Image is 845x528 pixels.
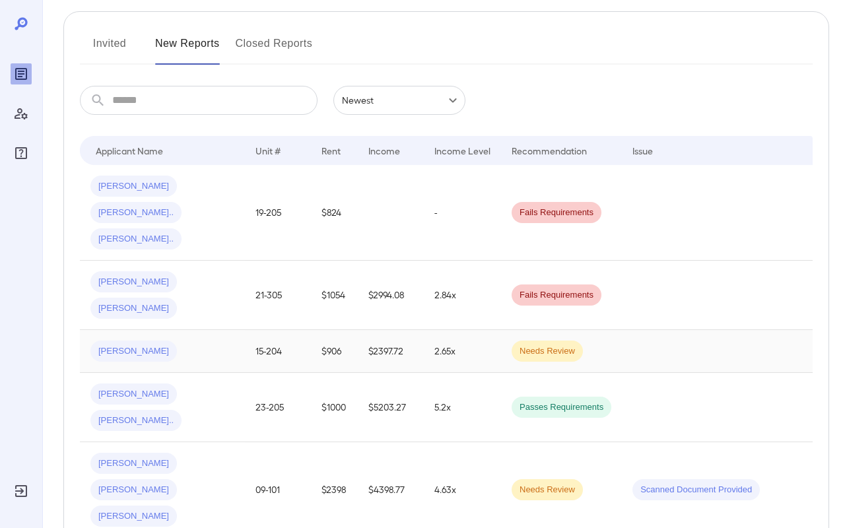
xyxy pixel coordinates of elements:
td: $1000 [311,373,358,442]
td: $906 [311,330,358,373]
span: Scanned Document Provided [632,484,760,496]
span: Fails Requirements [512,289,601,302]
div: Reports [11,63,32,84]
td: 19-205 [245,165,311,261]
td: 5.2x [424,373,501,442]
div: Manage Users [11,103,32,124]
div: Newest [333,86,465,115]
div: Issue [632,143,654,158]
td: - [424,165,501,261]
span: [PERSON_NAME] [90,276,177,288]
span: [PERSON_NAME] [90,180,177,193]
td: $5203.27 [358,373,424,442]
div: Recommendation [512,143,587,158]
span: [PERSON_NAME] [90,484,177,496]
span: Needs Review [512,484,583,496]
div: Income Level [434,143,490,158]
div: FAQ [11,143,32,164]
span: [PERSON_NAME] [90,510,177,523]
span: Fails Requirements [512,207,601,219]
button: New Reports [155,33,220,65]
span: [PERSON_NAME].. [90,207,182,219]
div: Applicant Name [96,143,163,158]
td: $824 [311,165,358,261]
td: 2.84x [424,261,501,330]
div: Unit # [255,143,281,158]
td: 21-305 [245,261,311,330]
div: Log Out [11,480,32,502]
div: Rent [321,143,343,158]
td: $2994.08 [358,261,424,330]
span: [PERSON_NAME].. [90,414,182,427]
span: Needs Review [512,345,583,358]
span: [PERSON_NAME] [90,457,177,470]
button: Invited [80,33,139,65]
span: [PERSON_NAME] [90,388,177,401]
td: 2.65x [424,330,501,373]
span: [PERSON_NAME] [90,345,177,358]
td: $2397.72 [358,330,424,373]
div: Income [368,143,400,158]
span: [PERSON_NAME] [90,302,177,315]
td: 15-204 [245,330,311,373]
td: $1054 [311,261,358,330]
span: [PERSON_NAME].. [90,233,182,246]
button: Closed Reports [236,33,313,65]
td: 23-205 [245,373,311,442]
span: Passes Requirements [512,401,611,414]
